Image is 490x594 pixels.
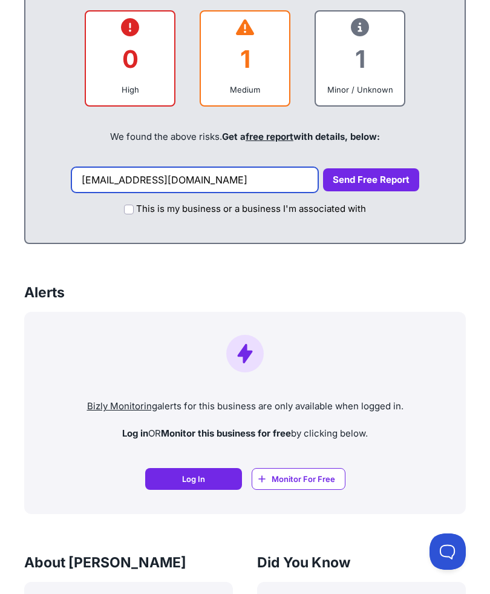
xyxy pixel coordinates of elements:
[211,35,279,84] div: 1
[87,400,157,412] a: Bizly Monitoring
[325,35,394,84] div: 1
[272,473,335,485] span: Monitor For Free
[96,84,165,96] div: High
[71,167,318,193] input: Your email address
[122,427,148,439] strong: Log in
[24,283,65,302] h3: Alerts
[222,131,380,142] span: Get a with details, below:
[145,468,242,490] a: Log In
[34,427,456,441] p: OR by clicking below.
[34,400,456,414] p: alerts for this business are only available when logged in.
[430,533,466,570] iframe: Toggle Customer Support
[24,553,233,572] h3: About [PERSON_NAME]
[161,427,291,439] strong: Monitor this business for free
[257,553,466,572] h3: Did You Know
[182,473,205,485] span: Log In
[96,35,165,84] div: 0
[246,131,293,142] a: free report
[325,84,394,96] div: Minor / Unknown
[252,468,345,490] a: Monitor For Free
[211,84,279,96] div: Medium
[323,168,419,192] button: Send Free Report
[136,202,366,216] label: This is my business or a business I'm associated with
[38,116,452,157] div: We found the above risks.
